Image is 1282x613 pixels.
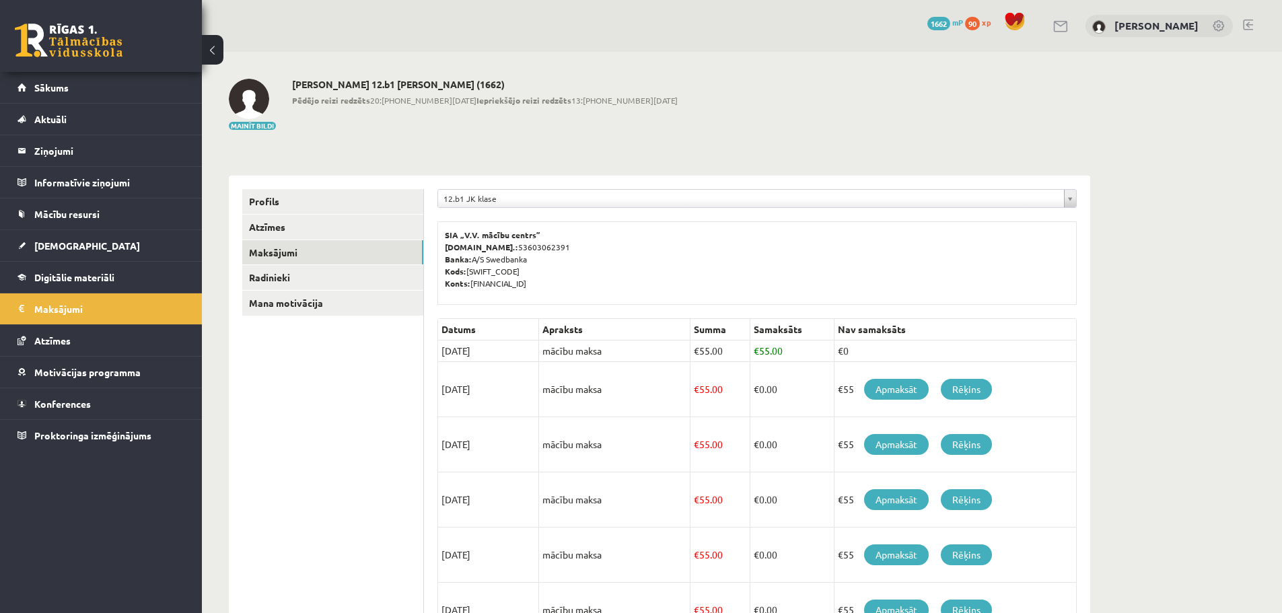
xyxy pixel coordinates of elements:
span: Mācību resursi [34,208,100,220]
td: [DATE] [438,417,539,472]
a: Mācību resursi [17,199,185,229]
td: [DATE] [438,362,539,417]
span: Konferences [34,398,91,410]
b: Kods: [445,266,466,277]
td: 0.00 [750,362,834,417]
b: Banka: [445,254,472,264]
td: €55 [834,417,1076,472]
a: [PERSON_NAME] [1114,19,1199,32]
td: €55 [834,528,1076,583]
a: Atzīmes [17,325,185,356]
a: Rēķins [941,379,992,400]
a: Mana motivācija [242,291,423,316]
span: € [694,383,699,395]
span: Atzīmes [34,334,71,347]
span: Proktoringa izmēģinājums [34,429,151,441]
h2: [PERSON_NAME] 12.b1 [PERSON_NAME] (1662) [292,79,678,90]
span: 90 [965,17,980,30]
th: Nav samaksāts [834,319,1076,340]
td: €0 [834,340,1076,362]
a: Rīgas 1. Tālmācības vidusskola [15,24,122,57]
b: Iepriekšējo reizi redzēts [476,95,571,106]
b: Pēdējo reizi redzēts [292,95,370,106]
span: xp [982,17,991,28]
a: Konferences [17,388,185,419]
span: € [694,548,699,561]
a: Profils [242,189,423,214]
span: Motivācijas programma [34,366,141,378]
td: 55.00 [690,362,750,417]
td: mācību maksa [539,528,690,583]
span: [DEMOGRAPHIC_DATA] [34,240,140,252]
span: € [754,383,759,395]
a: Apmaksāt [864,544,929,565]
p: 53603062391 A/S Swedbanka [SWIFT_CODE] [FINANCIAL_ID] [445,229,1069,289]
a: Radinieki [242,265,423,290]
td: mācību maksa [539,340,690,362]
td: €55 [834,362,1076,417]
a: Sākums [17,72,185,103]
span: € [754,493,759,505]
a: 12.b1 JK klase [438,190,1076,207]
a: Digitālie materiāli [17,262,185,293]
th: Apraksts [539,319,690,340]
span: € [754,438,759,450]
span: 12.b1 JK klase [443,190,1059,207]
td: 55.00 [690,340,750,362]
a: Apmaksāt [864,489,929,510]
a: Informatīvie ziņojumi [17,167,185,198]
td: [DATE] [438,340,539,362]
td: [DATE] [438,528,539,583]
a: Proktoringa izmēģinājums [17,420,185,451]
legend: Ziņojumi [34,135,185,166]
a: Aktuāli [17,104,185,135]
span: € [754,345,759,357]
span: € [754,548,759,561]
td: [DATE] [438,472,539,528]
span: 20:[PHONE_NUMBER][DATE] 13:[PHONE_NUMBER][DATE] [292,94,678,106]
legend: Maksājumi [34,293,185,324]
span: € [694,438,699,450]
td: 55.00 [690,528,750,583]
a: 1662 mP [927,17,963,28]
td: 55.00 [690,417,750,472]
a: Maksājumi [17,293,185,324]
td: 55.00 [690,472,750,528]
a: 90 xp [965,17,997,28]
td: 55.00 [750,340,834,362]
td: mācību maksa [539,362,690,417]
th: Summa [690,319,750,340]
td: mācību maksa [539,417,690,472]
span: Aktuāli [34,113,67,125]
a: Maksājumi [242,240,423,265]
th: Datums [438,319,539,340]
span: Sākums [34,81,69,94]
a: Ziņojumi [17,135,185,166]
span: Digitālie materiāli [34,271,114,283]
button: Mainīt bildi [229,122,276,130]
td: 0.00 [750,472,834,528]
a: Rēķins [941,544,992,565]
span: mP [952,17,963,28]
a: [DEMOGRAPHIC_DATA] [17,230,185,261]
a: Apmaksāt [864,434,929,455]
b: Konts: [445,278,470,289]
a: Rēķins [941,489,992,510]
legend: Informatīvie ziņojumi [34,167,185,198]
td: 0.00 [750,417,834,472]
img: Anžela Aleksandrova [1092,20,1106,34]
td: mācību maksa [539,472,690,528]
th: Samaksāts [750,319,834,340]
img: Anžela Aleksandrova [229,79,269,119]
span: € [694,345,699,357]
a: Atzīmes [242,215,423,240]
a: Apmaksāt [864,379,929,400]
td: €55 [834,472,1076,528]
td: 0.00 [750,528,834,583]
a: Motivācijas programma [17,357,185,388]
b: SIA „V.V. mācību centrs” [445,229,541,240]
span: 1662 [927,17,950,30]
b: [DOMAIN_NAME].: [445,242,518,252]
a: Rēķins [941,434,992,455]
span: € [694,493,699,505]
